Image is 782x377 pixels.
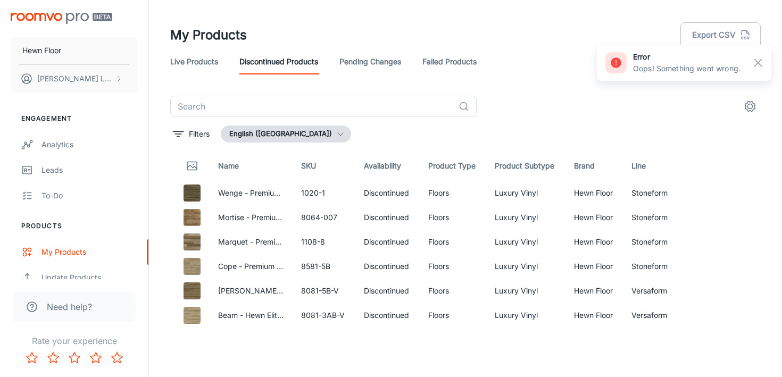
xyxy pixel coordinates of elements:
a: Beam - Hewn Elite Versaform [218,311,319,320]
button: [PERSON_NAME] Lightman [11,65,138,93]
td: Discontinued [355,205,420,230]
a: [PERSON_NAME] [PERSON_NAME] Versaform [218,286,380,295]
td: Discontinued [355,279,420,303]
span: Need help? [47,300,92,313]
td: Versaform [623,303,678,328]
td: Discontinued [355,254,420,279]
td: Stoneform [623,230,678,254]
div: Analytics [41,139,138,150]
td: Luxury Vinyl [486,205,565,230]
th: Brand [565,151,623,181]
a: Failed Products [422,49,477,74]
button: Rate 3 star [64,347,85,368]
td: 8081-3AB-V [293,303,355,328]
td: Discontinued [355,230,420,254]
td: Discontinued [355,303,420,328]
td: Floors [420,279,486,303]
td: Hewn Floor [565,303,623,328]
button: filter [170,125,212,143]
svg: Thumbnail [186,160,198,172]
td: Discontinued [355,181,420,205]
div: To-do [41,190,138,202]
p: Oops! Something went wrong. [633,63,741,74]
h1: My Products [170,26,247,45]
td: Hewn Floor [565,230,623,254]
td: Luxury Vinyl [486,303,565,328]
a: Mortise - Premium Collection [218,213,318,222]
p: [PERSON_NAME] Lightman [37,73,112,85]
td: Hewn Floor [565,279,623,303]
button: Rate 1 star [21,347,43,368]
td: Floors [420,254,486,279]
th: Line [623,151,678,181]
p: Hewn Floor [22,45,61,56]
td: Stoneform [623,181,678,205]
th: Product Type [420,151,486,181]
button: settings [739,96,761,117]
a: Cope - Premium Collection [218,262,311,271]
div: Update Products [41,272,138,283]
button: Rate 4 star [85,347,106,368]
th: Availability [355,151,420,181]
a: Pending Changes [339,49,401,74]
th: Name [210,151,292,181]
td: Stoneform [623,205,678,230]
td: 8581-5B [293,254,355,279]
img: Roomvo PRO Beta [11,13,112,24]
a: Discontinued Products [239,49,318,74]
td: Floors [420,230,486,254]
div: My Products [41,246,138,258]
td: Versaform [623,279,678,303]
td: 1108-8 [293,230,355,254]
td: Hewn Floor [565,254,623,279]
h6: error [633,51,741,63]
button: English ([GEOGRAPHIC_DATA]) [221,125,351,143]
p: Filters [189,128,210,140]
td: Floors [420,303,486,328]
p: Rate your experience [9,334,140,347]
td: Luxury Vinyl [486,254,565,279]
a: Wenge - Premium Collection [218,188,317,197]
button: Export CSV [680,22,761,48]
td: Floors [420,205,486,230]
input: Search [170,96,454,117]
a: Live Products [170,49,218,74]
td: Floors [420,181,486,205]
button: Hewn Floor [11,37,138,64]
button: Rate 5 star [106,347,128,368]
button: Rate 2 star [43,347,64,368]
td: 8081-5B-V [293,279,355,303]
td: Luxury Vinyl [486,181,565,205]
div: Leads [41,164,138,176]
th: SKU [293,151,355,181]
td: Hewn Floor [565,205,623,230]
td: Luxury Vinyl [486,230,565,254]
a: Marquet - Premium Collection [218,237,322,246]
td: 1020-1 [293,181,355,205]
td: Hewn Floor [565,181,623,205]
td: Stoneform [623,254,678,279]
th: Product Subtype [486,151,565,181]
td: Luxury Vinyl [486,279,565,303]
td: 8064-007 [293,205,355,230]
